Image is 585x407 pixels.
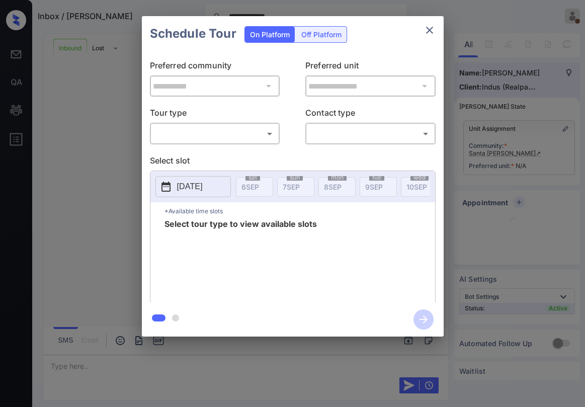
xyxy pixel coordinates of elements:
div: On Platform [245,27,295,42]
p: [DATE] [177,181,203,193]
button: close [420,20,440,40]
p: *Available time slots [164,202,435,220]
p: Contact type [305,107,436,123]
p: Tour type [150,107,280,123]
span: Select tour type to view available slots [164,220,317,300]
p: Select slot [150,154,436,171]
p: Preferred unit [305,59,436,75]
button: [DATE] [155,176,231,197]
p: Preferred community [150,59,280,75]
div: Off Platform [296,27,347,42]
h2: Schedule Tour [142,16,244,51]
